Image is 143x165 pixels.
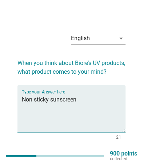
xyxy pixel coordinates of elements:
[117,34,126,43] i: arrow_drop_down
[110,156,137,161] p: collected
[116,135,121,139] div: 21
[71,35,90,42] div: English
[110,151,137,156] p: 900 points
[17,51,126,76] h2: When you think about Biore’s UV products, what product comes to your mind?
[22,94,126,132] textarea: Type your Answer here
